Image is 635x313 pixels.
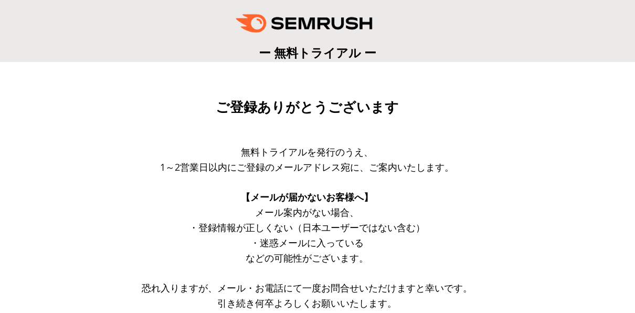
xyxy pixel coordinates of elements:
[189,221,425,234] span: ・登録情報が正しくない（日本ユーザーではない含む）
[216,99,399,115] span: ご登録ありがとうございます
[259,44,376,61] span: ー 無料トライアル ー
[255,206,359,218] span: メール案内がない場合、
[241,191,373,203] span: 【メールが届かないお客様へ】
[142,281,472,294] span: 恐れ入りますが、メール・お電話にて一度お問合せいただけますと幸いです。
[250,236,364,249] span: ・迷惑メールに入っている
[217,297,397,309] span: 引き続き何卒よろしくお願いいたします。
[241,145,373,158] span: 無料トライアルを発行のうえ、
[246,252,368,264] span: などの可能性がございます。
[160,161,454,173] span: 1～2営業日以内にご登録のメールアドレス宛に、ご案内いたします。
